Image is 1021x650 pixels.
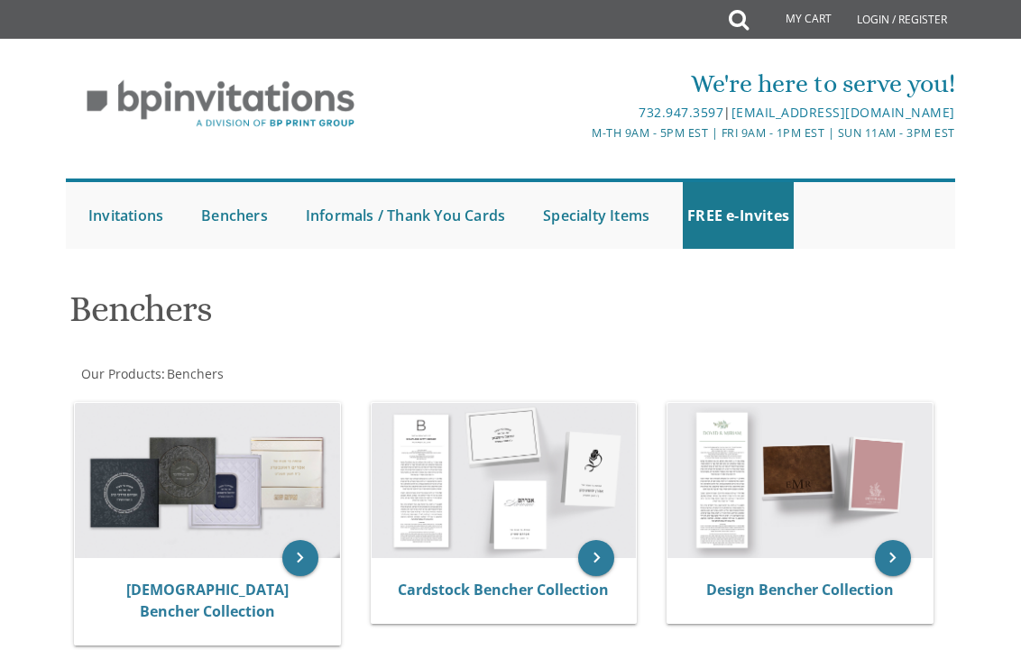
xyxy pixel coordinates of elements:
a: 732.947.3597 [639,104,723,121]
a: [DEMOGRAPHIC_DATA] Bencher Collection [126,580,289,621]
a: Informals / Thank You Cards [301,182,510,249]
span: Benchers [167,365,224,382]
img: BP Invitation Loft [66,67,375,142]
a: Benchers [197,182,272,249]
img: Judaica Bencher Collection [75,403,340,558]
a: keyboard_arrow_right [875,540,911,576]
a: Invitations [84,182,168,249]
a: keyboard_arrow_right [578,540,614,576]
div: We're here to serve you! [363,66,955,102]
img: Design Bencher Collection [667,403,933,558]
a: Our Products [79,365,161,382]
a: keyboard_arrow_right [282,540,318,576]
div: | [363,102,955,124]
img: Cardstock Bencher Collection [372,403,637,558]
a: My Cart [747,2,844,38]
div: : [66,365,955,383]
a: Cardstock Bencher Collection [398,580,609,600]
a: FREE e-Invites [683,182,794,249]
a: Design Bencher Collection [706,580,894,600]
a: [EMAIL_ADDRESS][DOMAIN_NAME] [731,104,955,121]
a: Specialty Items [538,182,654,249]
div: M-Th 9am - 5pm EST | Fri 9am - 1pm EST | Sun 11am - 3pm EST [363,124,955,142]
a: Benchers [165,365,224,382]
h1: Benchers [69,289,952,343]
